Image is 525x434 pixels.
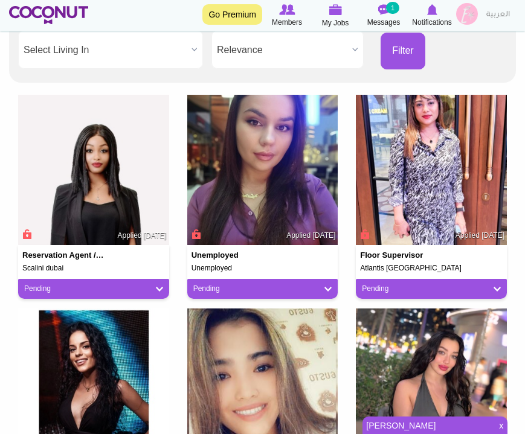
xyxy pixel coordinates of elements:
a: Notifications Notifications [408,3,456,28]
img: Browse Members [279,4,295,15]
small: 1 [386,2,399,14]
a: Pending [24,284,163,294]
img: Vasylyna Romaniv's picture [187,95,338,246]
span: Notifications [412,16,451,28]
img: Sharmila Doole's picture [356,95,507,246]
button: Filter [381,33,425,69]
span: Connect to Unlock the Profile [358,228,369,240]
img: Elsie Wachera's picture [18,95,169,246]
a: [PERSON_NAME] [362,417,492,434]
a: العربية [480,3,516,27]
h5: Scalini dubai [22,264,165,272]
img: Home [9,6,88,24]
h5: Unemployed [192,264,334,272]
h4: Reservation agent /hostess/head waitress [22,251,108,260]
span: x [495,417,507,434]
span: Members [272,16,302,28]
img: Messages [378,4,390,15]
a: Pending [193,284,332,294]
h4: Unemployed [192,251,277,260]
span: My Jobs [322,17,349,29]
span: Connect to Unlock the Profile [21,228,31,240]
span: Connect to Unlock the Profile [190,228,201,240]
h5: Atlantis [GEOGRAPHIC_DATA] [360,264,503,272]
span: Relevance [217,31,347,69]
a: Messages Messages 1 [359,3,408,28]
a: Browse Members Members [263,3,311,28]
img: Notifications [427,4,437,15]
img: My Jobs [329,4,342,15]
h4: Floor Supervisor [360,251,445,260]
span: Messages [367,16,401,28]
a: Go Premium [202,4,262,25]
a: Pending [362,284,501,294]
span: Select Living In [24,31,187,69]
a: My Jobs My Jobs [311,3,359,29]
